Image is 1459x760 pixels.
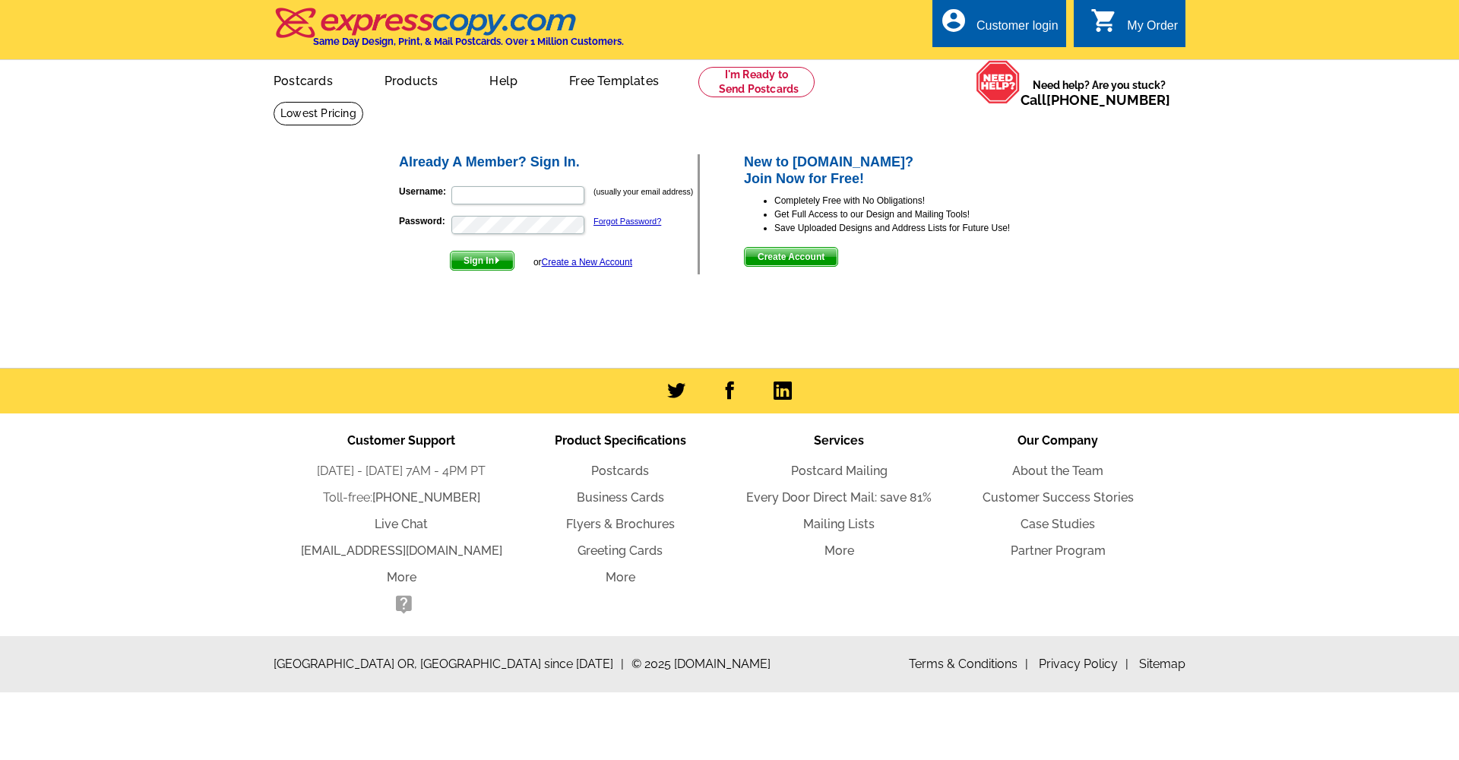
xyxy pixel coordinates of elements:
label: Password: [399,214,450,228]
a: Mailing Lists [803,517,875,531]
h4: Same Day Design, Print, & Mail Postcards. Over 1 Million Customers. [313,36,624,47]
a: More [387,570,416,584]
a: Postcard Mailing [791,464,888,478]
div: My Order [1127,19,1178,40]
label: Username: [399,185,450,198]
a: Forgot Password? [593,217,661,226]
h2: New to [DOMAIN_NAME]? Join Now for Free! [744,154,1062,187]
a: Help [465,62,542,97]
a: Products [360,62,463,97]
a: Same Day Design, Print, & Mail Postcards. Over 1 Million Customers. [274,18,624,47]
a: Flyers & Brochures [566,517,675,531]
a: Case Studies [1021,517,1095,531]
a: Greeting Cards [578,543,663,558]
a: [PHONE_NUMBER] [372,490,480,505]
img: help [976,60,1021,104]
div: Customer login [976,19,1059,40]
span: Services [814,433,864,448]
span: Need help? Are you stuck? [1021,78,1178,108]
a: Free Templates [545,62,683,97]
a: About the Team [1012,464,1103,478]
a: Postcards [249,62,357,97]
li: Get Full Access to our Design and Mailing Tools! [774,207,1062,221]
a: Terms & Conditions [909,657,1028,671]
i: shopping_cart [1090,7,1118,34]
li: Completely Free with No Obligations! [774,194,1062,207]
i: account_circle [940,7,967,34]
h2: Already A Member? Sign In. [399,154,698,171]
a: Sitemap [1139,657,1185,671]
a: Create a New Account [542,257,632,268]
a: account_circle Customer login [940,17,1059,36]
a: Customer Success Stories [983,490,1134,505]
a: Business Cards [577,490,664,505]
li: Save Uploaded Designs and Address Lists for Future Use! [774,221,1062,235]
span: Product Specifications [555,433,686,448]
div: or [533,255,632,269]
a: More [606,570,635,584]
span: Customer Support [347,433,455,448]
a: shopping_cart My Order [1090,17,1178,36]
li: Toll-free: [292,489,511,507]
span: [GEOGRAPHIC_DATA] OR, [GEOGRAPHIC_DATA] since [DATE] [274,655,624,673]
a: Partner Program [1011,543,1106,558]
a: More [824,543,854,558]
span: Call [1021,92,1170,108]
li: [DATE] - [DATE] 7AM - 4PM PT [292,462,511,480]
a: Live Chat [375,517,428,531]
a: [EMAIL_ADDRESS][DOMAIN_NAME] [301,543,502,558]
a: Privacy Policy [1039,657,1128,671]
a: Postcards [591,464,649,478]
span: Our Company [1018,433,1098,448]
small: (usually your email address) [593,187,693,196]
img: button-next-arrow-white.png [494,257,501,264]
a: [PHONE_NUMBER] [1046,92,1170,108]
a: Every Door Direct Mail: save 81% [746,490,932,505]
button: Create Account [744,247,838,267]
span: Create Account [745,248,837,266]
span: © 2025 [DOMAIN_NAME] [631,655,771,673]
button: Sign In [450,251,514,271]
